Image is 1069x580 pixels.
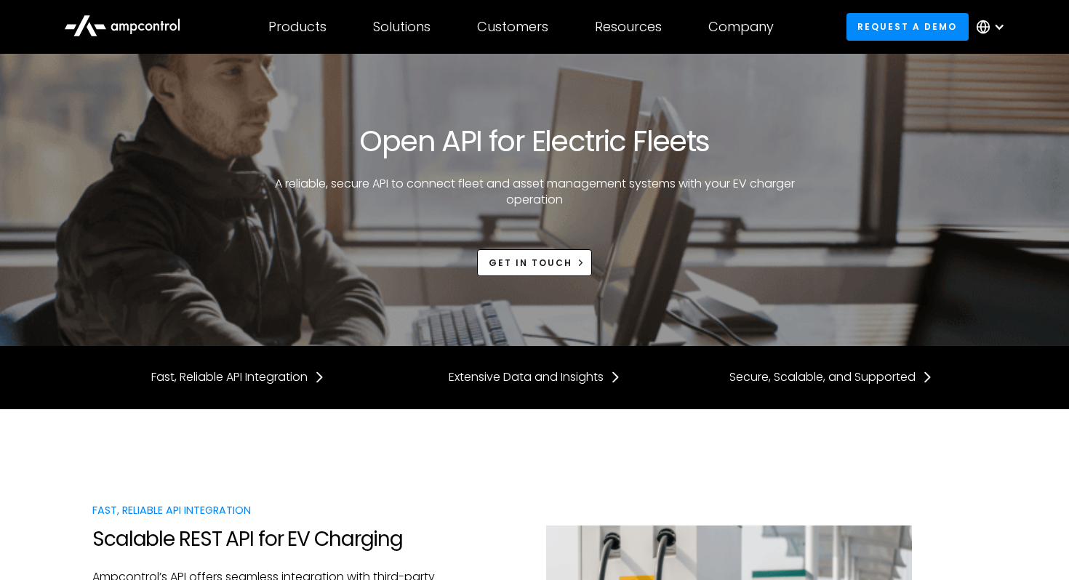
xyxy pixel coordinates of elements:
div: Resources [595,19,662,35]
div: Customers [477,19,548,35]
div: Company [708,19,774,35]
a: Fast, Reliable API Integration [151,369,325,385]
div: Solutions [373,19,431,35]
a: Get in touch [477,249,592,276]
p: A reliable, secure API to connect fleet and asset management systems with your EV charger operation [269,176,800,209]
a: Secure, Scalable, and Supported [729,369,933,385]
div: Get in touch [489,257,572,270]
a: Request a demo [846,13,969,40]
h1: Open API for Electric Fleets [359,124,709,158]
div: Secure, Scalable, and Supported [729,369,916,385]
div: Products [268,19,327,35]
div: Extensive Data and Insights [449,369,604,385]
div: Fast, Reliable API Integration [151,369,308,385]
div: Fast, Reliable API Integration [92,502,437,518]
a: Extensive Data and Insights [449,369,621,385]
h2: Scalable REST API for EV Charging [92,527,437,552]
